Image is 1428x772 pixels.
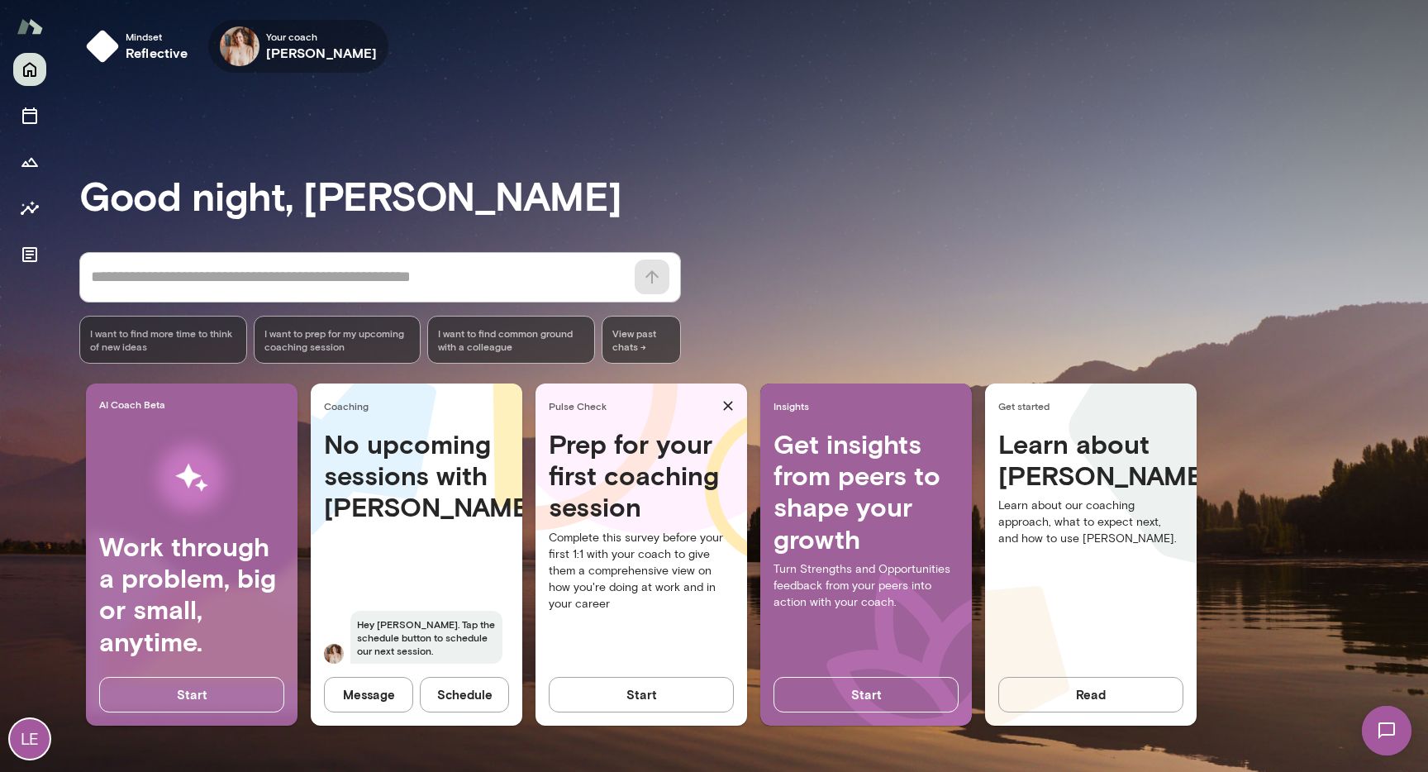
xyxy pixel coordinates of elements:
span: Pulse Check [549,399,716,412]
button: Home [13,53,46,86]
div: I want to prep for my upcoming coaching session [254,316,421,364]
p: Learn about our coaching approach, what to expect next, and how to use [PERSON_NAME]. [998,498,1183,547]
button: Mindsetreflective [79,20,202,73]
button: Start [549,677,734,712]
button: Message [324,677,413,712]
span: AI Coach Beta [99,398,291,411]
h4: Learn about [PERSON_NAME] [998,428,1183,492]
button: Read [998,677,1183,712]
span: I want to prep for my upcoming coaching session [264,326,411,353]
button: Schedule [420,677,509,712]
span: I want to find common ground with a colleague [438,326,584,353]
img: AI Workflows [118,426,265,531]
p: Complete this survey before your first 1:1 with your coach to give them a comprehensive view on h... [549,530,734,612]
img: Nancy Alsip Alsip [324,644,344,664]
h4: Work through a problem, big or small, anytime. [99,531,284,658]
div: I want to find common ground with a colleague [427,316,595,364]
h4: Get insights from peers to shape your growth [773,428,959,555]
h4: Prep for your first coaching session [549,428,734,523]
div: I want to find more time to think of new ideas [79,316,247,364]
span: Get started [998,399,1190,412]
img: Mento [17,11,43,42]
div: Nancy AlsipYour coach[PERSON_NAME] [208,20,389,73]
span: Coaching [324,399,516,412]
span: Hey [PERSON_NAME]. Tap the schedule button to schedule our next session. [350,611,502,664]
span: I want to find more time to think of new ideas [90,326,236,353]
button: Insights [13,192,46,225]
button: Start [99,677,284,712]
h3: Good night, [PERSON_NAME] [79,172,1428,218]
h4: No upcoming sessions with [PERSON_NAME] [324,428,509,523]
img: mindset [86,30,119,63]
span: Insights [773,399,965,412]
span: View past chats -> [602,316,681,364]
p: Turn Strengths and Opportunities feedback from your peers into action with your coach. [773,561,959,611]
h6: reflective [126,43,188,63]
div: LE [10,719,50,759]
img: Nancy Alsip [220,26,259,66]
span: Mindset [126,30,188,43]
button: Growth Plan [13,145,46,179]
button: Sessions [13,99,46,132]
h6: [PERSON_NAME] [266,43,378,63]
button: Start [773,677,959,712]
button: Documents [13,238,46,271]
span: Your coach [266,30,378,43]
